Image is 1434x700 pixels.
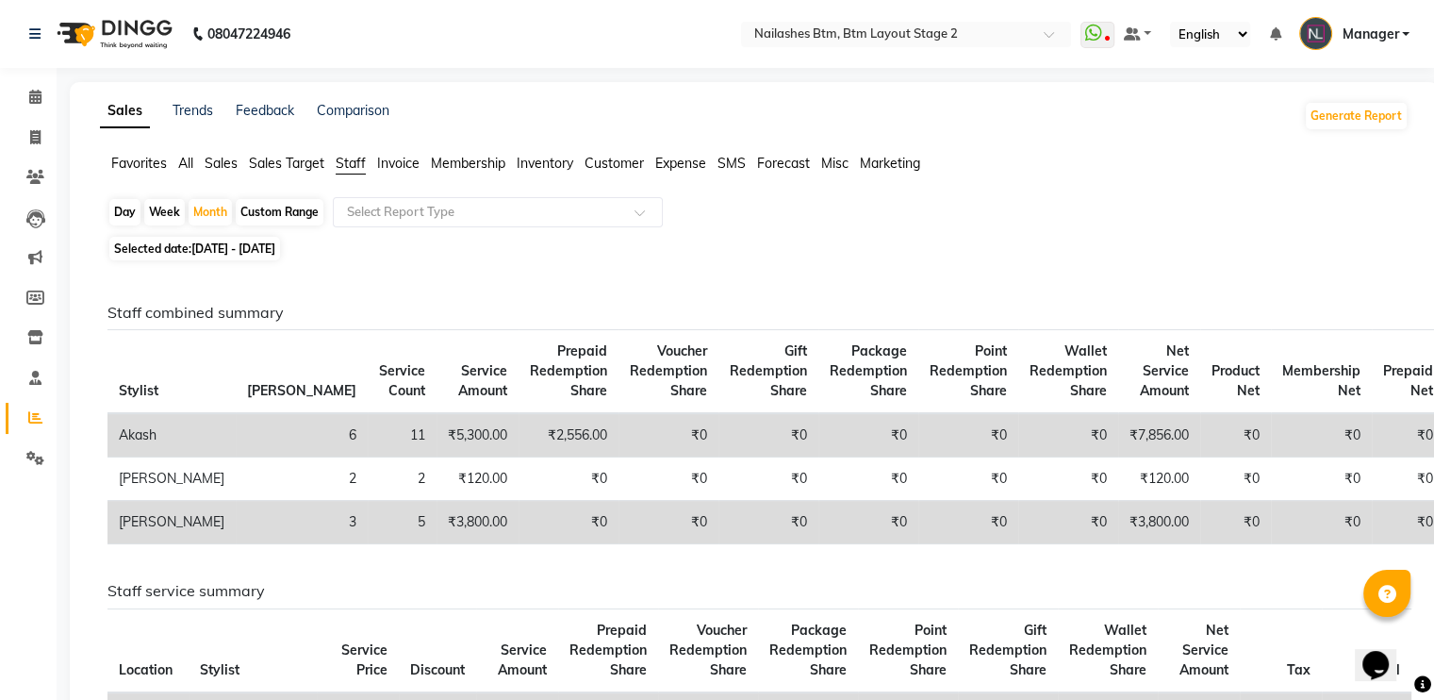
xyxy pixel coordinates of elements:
span: Prepaid Redemption Share [530,342,607,399]
span: Selected date: [109,237,280,260]
span: Prepaid Redemption Share [569,622,647,678]
td: 6 [236,413,368,458]
div: Week [144,199,185,225]
td: ₹0 [718,458,818,501]
span: Membership Net [1282,362,1360,399]
td: ₹0 [818,458,918,501]
span: Wallet Redemption Share [1030,342,1107,399]
a: Comparison [317,102,389,119]
td: ₹0 [818,413,918,458]
span: Location [119,661,173,678]
span: Wallet Redemption Share [1069,622,1146,678]
span: [PERSON_NAME] [247,382,356,399]
td: ₹0 [1271,501,1372,544]
td: [PERSON_NAME] [107,458,236,501]
td: ₹0 [519,501,618,544]
span: Gift Redemption Share [730,342,807,399]
span: Invoice [377,155,420,172]
span: Marketing [860,155,920,172]
td: ₹0 [1018,501,1118,544]
a: Feedback [236,102,294,119]
span: Expense [655,155,706,172]
h6: Staff service summary [107,582,1393,600]
div: Day [109,199,140,225]
span: Inventory [517,155,573,172]
span: Staff [336,155,366,172]
td: ₹0 [618,501,718,544]
td: ₹0 [1271,413,1372,458]
td: ₹0 [1200,458,1271,501]
td: ₹2,556.00 [519,413,618,458]
td: ₹0 [918,501,1018,544]
td: ₹0 [1200,413,1271,458]
span: Sales [205,155,238,172]
td: ₹0 [618,413,718,458]
span: All [178,155,193,172]
span: Misc [821,155,849,172]
span: Stylist [200,661,239,678]
td: ₹0 [818,501,918,544]
span: Point Redemption Share [869,622,947,678]
span: Tax [1287,661,1310,678]
span: Favorites [111,155,167,172]
b: 08047224946 [207,8,290,60]
td: ₹0 [718,413,818,458]
td: ₹7,856.00 [1118,413,1200,458]
span: Voucher Redemption Share [630,342,707,399]
span: Gift Redemption Share [969,622,1047,678]
span: Voucher Redemption Share [669,622,747,678]
td: ₹0 [918,413,1018,458]
span: Manager [1342,25,1398,44]
img: Manager [1299,17,1332,50]
img: logo [48,8,177,60]
span: Service Amount [498,642,547,678]
span: SMS [717,155,746,172]
span: Forecast [757,155,810,172]
span: Net Service Amount [1140,342,1189,399]
span: Package Redemption Share [769,622,847,678]
a: Trends [173,102,213,119]
span: Membership [431,155,505,172]
iframe: chat widget [1355,625,1415,681]
div: Custom Range [236,199,323,225]
td: 3 [236,501,368,544]
span: Stylist [119,382,158,399]
td: ₹0 [1200,501,1271,544]
span: Service Amount [458,362,507,399]
td: [PERSON_NAME] [107,501,236,544]
td: ₹120.00 [437,458,519,501]
span: Service Count [379,362,425,399]
a: Sales [100,94,150,128]
td: ₹0 [718,501,818,544]
td: ₹0 [618,458,718,501]
td: ₹3,800.00 [1118,501,1200,544]
span: Discount [410,661,465,678]
td: ₹0 [1018,458,1118,501]
span: Net Service Amount [1179,622,1228,678]
span: [DATE] - [DATE] [191,242,275,256]
span: Point Redemption Share [930,342,1007,399]
td: ₹0 [519,458,618,501]
td: ₹5,300.00 [437,413,519,458]
td: 5 [368,501,437,544]
span: Sales Target [249,155,324,172]
td: 2 [368,458,437,501]
td: ₹0 [1271,458,1372,501]
h6: Staff combined summary [107,304,1393,322]
span: Prepaid Net [1383,362,1433,399]
span: Customer [585,155,644,172]
span: Package Redemption Share [830,342,907,399]
span: Product Net [1211,362,1260,399]
span: Service Price [341,642,387,678]
td: ₹120.00 [1118,458,1200,501]
td: 11 [368,413,437,458]
div: Month [189,199,232,225]
button: Generate Report [1306,103,1407,129]
td: Akash [107,413,236,458]
td: 2 [236,458,368,501]
td: ₹0 [1018,413,1118,458]
td: ₹0 [918,458,1018,501]
td: ₹3,800.00 [437,501,519,544]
